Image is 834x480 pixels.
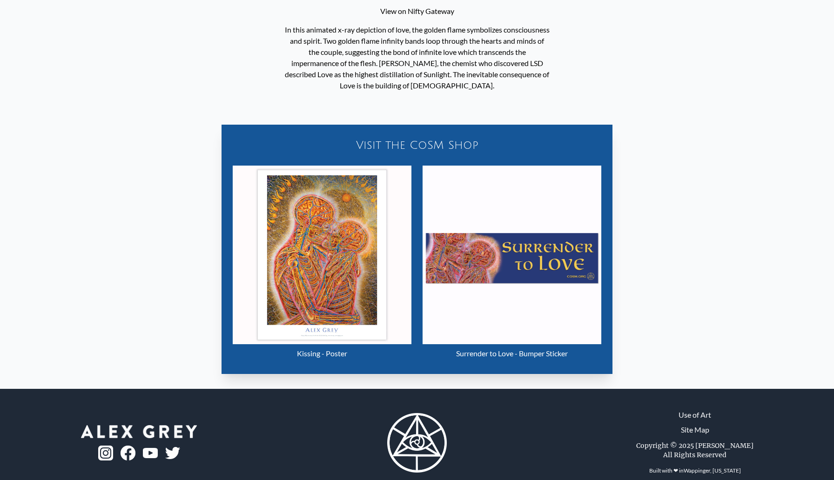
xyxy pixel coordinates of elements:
[684,467,741,474] a: Wappinger, [US_STATE]
[681,424,709,435] a: Site Map
[679,409,711,420] a: Use of Art
[233,166,411,344] img: Kissing - Poster
[663,450,726,460] div: All Rights Reserved
[165,447,180,459] img: twitter-logo.png
[380,7,454,15] a: View on Nifty Gateway
[98,446,113,460] img: ig-logo.png
[233,166,411,363] a: Kissing - Poster
[285,20,550,95] p: In this animated x-ray depiction of love, the golden flame symbolizes consciousness and spirit. T...
[233,344,411,363] div: Kissing - Poster
[646,463,745,478] div: Built with ❤ in
[227,130,607,160] a: Visit the CoSM Shop
[423,166,601,363] a: Surrender to Love - Bumper Sticker
[143,448,158,459] img: youtube-logo.png
[636,441,753,450] div: Copyright © 2025 [PERSON_NAME]
[121,446,135,460] img: fb-logo.png
[423,344,601,363] div: Surrender to Love - Bumper Sticker
[423,166,601,344] img: Surrender to Love - Bumper Sticker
